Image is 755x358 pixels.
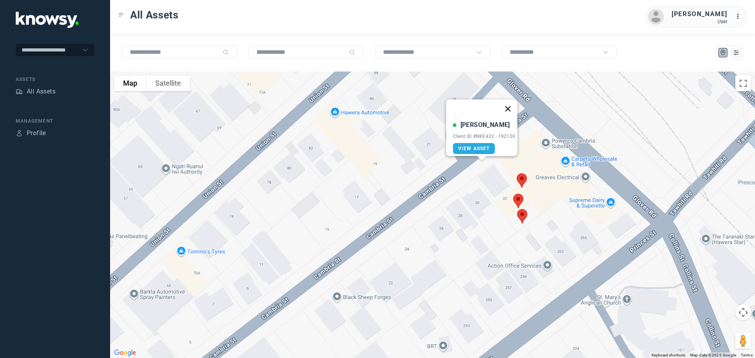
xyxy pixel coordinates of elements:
[453,143,495,154] a: View Asset
[460,120,510,130] div: [PERSON_NAME]
[16,87,55,96] a: AssetsAll Assets
[735,12,745,21] div: :
[648,9,664,25] img: avatar.png
[735,333,751,349] button: Drag Pegman onto the map to open Street View
[735,12,745,22] div: :
[16,12,79,28] img: Application Logo
[27,87,55,96] div: All Assets
[741,353,753,357] a: Terms (opens in new tab)
[735,305,751,320] button: Map camera controls
[672,19,727,24] div: User
[458,146,490,151] span: View Asset
[118,12,124,18] div: Toggle Menu
[736,13,744,19] tspan: ...
[112,348,138,358] a: Open this area in Google Maps (opens a new window)
[114,75,146,91] button: Show street map
[672,9,727,19] div: [PERSON_NAME]
[112,348,138,358] img: Google
[16,129,46,138] a: ProfileProfile
[733,49,740,56] div: List
[27,129,46,138] div: Profile
[720,49,727,56] div: Map
[453,134,516,139] div: Client ID #NKE432 - 192159
[223,49,229,55] div: Search
[16,117,94,125] div: Management
[652,352,685,358] button: Keyboard shortcuts
[146,75,190,91] button: Show satellite imagery
[16,76,94,83] div: Assets
[130,8,179,22] span: All Assets
[690,353,736,357] span: Map data ©2025 Google
[16,130,23,137] div: Profile
[498,99,517,118] button: Close
[349,49,355,55] div: Search
[735,75,751,91] button: Toggle fullscreen view
[16,88,23,95] div: Assets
